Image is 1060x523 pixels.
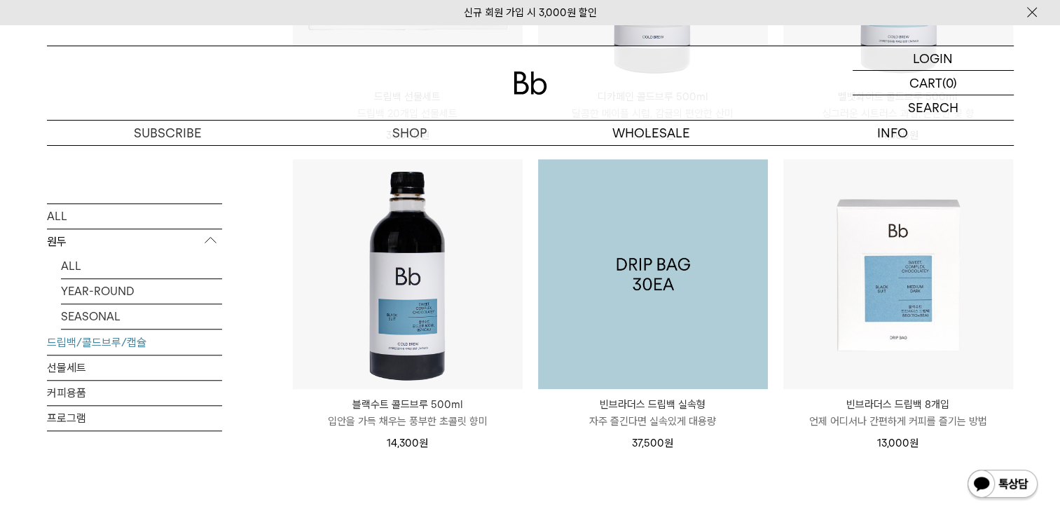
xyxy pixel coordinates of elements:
[289,121,530,145] a: SHOP
[772,121,1014,145] p: INFO
[464,6,597,19] a: 신규 회원 가입 시 3,000원 할인
[514,72,547,95] img: 로고
[908,95,958,120] p: SEARCH
[538,396,768,413] p: 빈브라더스 드립백 실속형
[47,406,222,430] a: 프로그램
[387,437,428,449] span: 14,300
[877,437,918,449] span: 13,000
[293,159,523,389] img: 블랙수트 콜드브루 500ml
[61,279,222,304] a: YEAR-ROUND
[419,437,428,449] span: 원
[47,381,222,405] a: 커피용품
[664,437,673,449] span: 원
[530,121,772,145] p: WHOLESALE
[783,413,1013,430] p: 언제 어디서나 간편하게 커피를 즐기는 방법
[47,204,222,229] a: ALL
[913,46,953,70] p: LOGIN
[853,71,1014,95] a: CART (0)
[783,396,1013,413] p: 빈브라더스 드립백 8개입
[293,396,523,430] a: 블랙수트 콜드브루 500ml 입안을 가득 채우는 풍부한 초콜릿 향미
[632,437,673,449] span: 37,500
[61,304,222,329] a: SEASONAL
[853,46,1014,71] a: LOGIN
[909,71,942,95] p: CART
[47,355,222,380] a: 선물세트
[61,254,222,278] a: ALL
[909,437,918,449] span: 원
[293,396,523,413] p: 블랙수트 콜드브루 500ml
[47,229,222,254] p: 원두
[47,121,289,145] a: SUBSCRIBE
[293,413,523,430] p: 입안을 가득 채우는 풍부한 초콜릿 향미
[538,396,768,430] a: 빈브라더스 드립백 실속형 자주 즐긴다면 실속있게 대용량
[538,413,768,430] p: 자주 즐긴다면 실속있게 대용량
[783,396,1013,430] a: 빈브라더스 드립백 8개입 언제 어디서나 간편하게 커피를 즐기는 방법
[942,71,957,95] p: (0)
[538,159,768,389] a: 빈브라더스 드립백 실속형
[966,468,1039,502] img: 카카오톡 채널 1:1 채팅 버튼
[783,159,1013,389] img: 빈브라더스 드립백 8개입
[538,159,768,389] img: 1000000033_add2_050.jpg
[47,330,222,355] a: 드립백/콜드브루/캡슐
